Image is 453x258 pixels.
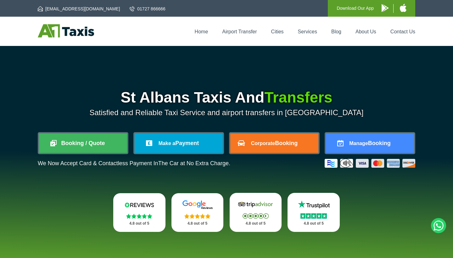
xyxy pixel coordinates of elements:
p: 4.8 out of 5 [120,220,159,227]
a: ManageBooking [326,133,414,153]
img: Google [179,200,216,210]
a: About Us [355,29,376,34]
img: Stars [184,214,210,219]
a: Tripadvisor Stars 4.8 out of 5 [230,193,282,232]
a: Blog [331,29,341,34]
p: 4.8 out of 5 [294,220,333,227]
a: 01727 866666 [130,6,165,12]
img: A1 Taxis St Albans LTD [38,24,94,37]
p: Satisfied and Reliable Taxi Service and airport transfers in [GEOGRAPHIC_DATA] [38,108,415,117]
a: CorporateBooking [230,133,318,153]
a: Cities [271,29,284,34]
span: Make a [159,141,175,146]
span: Manage [349,141,368,146]
a: Airport Transfer [222,29,257,34]
img: Tripadvisor [237,200,274,209]
span: Corporate [251,141,275,146]
a: [EMAIL_ADDRESS][DOMAIN_NAME] [38,6,120,12]
a: Booking / Quote [39,133,127,153]
p: We Now Accept Card & Contactless Payment In [38,160,230,167]
img: Credit And Debit Cards [325,159,415,168]
span: Transfers [264,89,332,106]
a: Make aPayment [135,133,223,153]
img: A1 Taxis Android App [382,4,389,12]
a: Home [195,29,208,34]
a: Google Stars 4.8 out of 5 [171,193,224,232]
a: Reviews.io Stars 4.8 out of 5 [113,193,165,232]
p: 4.8 out of 5 [237,220,275,227]
img: Reviews.io [120,200,158,210]
a: Services [298,29,317,34]
a: Contact Us [390,29,415,34]
img: Trustpilot [295,200,333,209]
span: The Car at No Extra Charge. [158,160,230,166]
img: Stars [300,213,327,219]
h1: St Albans Taxis And [38,90,415,105]
p: Download Our App [337,4,374,12]
img: Stars [126,214,152,219]
p: 4.8 out of 5 [178,220,217,227]
img: Stars [243,213,269,219]
a: Trustpilot Stars 4.8 out of 5 [288,193,340,232]
img: A1 Taxis iPhone App [400,4,406,12]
